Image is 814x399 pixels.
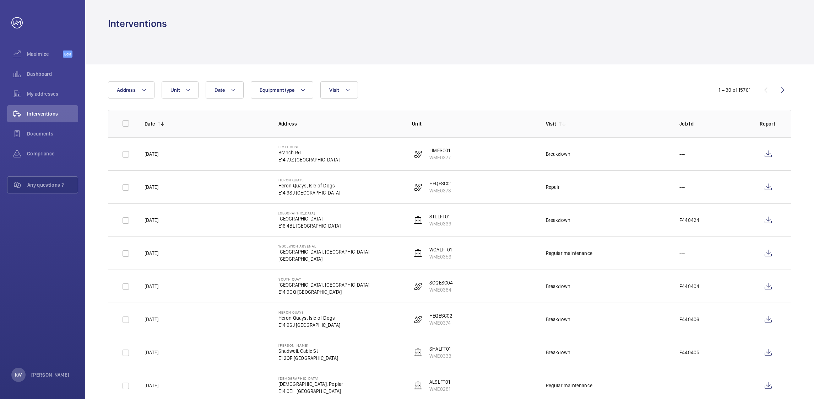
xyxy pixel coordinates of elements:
p: F440405 [679,349,699,356]
p: Visit [546,120,557,127]
p: [PERSON_NAME] [31,371,70,378]
p: WME0374 [429,319,452,326]
span: Address [117,87,136,93]
p: F440424 [679,217,699,224]
p: [GEOGRAPHIC_DATA], [GEOGRAPHIC_DATA] [278,281,370,288]
p: Report [760,120,777,127]
img: elevator.svg [414,381,422,390]
img: elevator.svg [414,216,422,224]
p: E14 0EH [GEOGRAPHIC_DATA] [278,388,343,395]
p: E14 9SJ [GEOGRAPHIC_DATA] [278,189,341,196]
p: [DATE] [145,382,158,389]
p: Heron Quays [278,178,341,182]
p: [GEOGRAPHIC_DATA] [278,255,370,262]
p: [PERSON_NAME] [278,343,338,347]
p: [DEMOGRAPHIC_DATA], Poplar [278,381,343,388]
p: LIMESC01 [429,147,451,154]
p: WME0333 [429,352,451,360]
span: Date [215,87,225,93]
p: F440404 [679,283,699,290]
p: --- [679,382,685,389]
p: [DATE] [145,349,158,356]
p: Date [145,120,155,127]
div: Breakdown [546,283,571,290]
div: Regular maintenance [546,382,592,389]
img: elevator.svg [414,249,422,257]
p: Heron Quays [278,310,341,314]
img: elevator.svg [414,348,422,357]
p: Heron Quays, Isle of Dogs [278,314,341,321]
p: [DATE] [145,250,158,257]
p: Woolwich Arsenal [278,244,370,248]
p: --- [679,150,685,158]
p: STLLFT01 [429,213,451,220]
img: escalator.svg [414,183,422,191]
span: Any questions ? [27,181,78,188]
p: HEQESC02 [429,312,452,319]
p: WOALFT01 [429,246,452,253]
img: escalator.svg [414,282,422,291]
div: Breakdown [546,217,571,224]
p: [DATE] [145,183,158,191]
p: E1 2QF [GEOGRAPHIC_DATA] [278,355,338,362]
p: WME0339 [429,220,451,227]
p: [DATE] [145,316,158,323]
p: [DATE] [145,217,158,224]
button: Equipment type [251,81,314,99]
img: escalator.svg [414,150,422,158]
p: Unit [412,120,534,127]
button: Visit [320,81,358,99]
span: Equipment type [260,87,295,93]
p: SOQESC04 [429,279,453,286]
span: Interventions [27,110,78,117]
p: Heron Quays, Isle of Dogs [278,182,341,189]
span: Beta [63,50,72,58]
button: Date [206,81,244,99]
div: Breakdown [546,316,571,323]
p: Address [278,120,401,127]
p: Branch Rd [278,149,340,156]
p: South Quay [278,277,370,281]
span: Maximize [27,50,63,58]
p: WME0377 [429,154,451,161]
span: Dashboard [27,70,78,78]
button: Unit [162,81,199,99]
span: Visit [329,87,339,93]
span: Compliance [27,150,78,157]
p: [GEOGRAPHIC_DATA] [278,215,341,222]
p: WME0353 [429,253,452,260]
h1: Interventions [108,17,167,30]
p: KW [15,371,22,378]
p: Job Id [679,120,748,127]
span: My addresses [27,90,78,97]
p: [GEOGRAPHIC_DATA], [GEOGRAPHIC_DATA] [278,248,370,255]
p: WME0384 [429,286,453,293]
p: --- [679,183,685,191]
img: escalator.svg [414,315,422,324]
p: E14 9SJ [GEOGRAPHIC_DATA] [278,321,341,329]
span: Unit [170,87,180,93]
div: 1 – 30 of 15761 [718,86,750,94]
div: Breakdown [546,150,571,158]
div: Regular maintenance [546,250,592,257]
p: Shadwell, Cable St [278,347,338,355]
p: F440406 [679,316,699,323]
p: [DATE] [145,150,158,158]
p: WME0373 [429,187,451,194]
p: --- [679,250,685,257]
p: [DEMOGRAPHIC_DATA] [278,376,343,381]
p: SHALFT01 [429,345,451,352]
div: Repair [546,183,560,191]
p: HEQESC01 [429,180,451,187]
span: Documents [27,130,78,137]
p: E14 9GQ [GEOGRAPHIC_DATA] [278,288,370,296]
p: E16 4BL [GEOGRAPHIC_DATA] [278,222,341,229]
button: Address [108,81,154,99]
p: ALSLFT01 [429,378,450,385]
p: E14 7JZ [GEOGRAPHIC_DATA] [278,156,340,163]
p: [GEOGRAPHIC_DATA] [278,211,341,215]
p: WME0281 [429,385,450,393]
div: Breakdown [546,349,571,356]
p: [DATE] [145,283,158,290]
p: Limehouse [278,145,340,149]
